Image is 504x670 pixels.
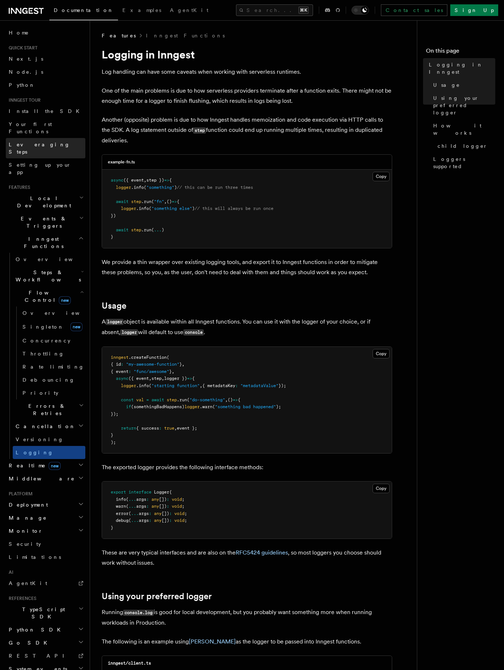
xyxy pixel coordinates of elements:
[169,518,172,523] span: :
[433,94,495,116] span: Using your preferred logger
[151,376,162,381] span: step
[164,199,167,204] span: ,
[13,306,85,399] div: Flow Controlnew
[6,475,75,482] span: Middleware
[195,206,273,211] span: // this will always be run once
[6,623,85,636] button: Python SDK
[6,232,85,253] button: Inngest Functions
[187,376,192,381] span: =>
[154,490,169,495] span: Logger
[49,462,61,470] span: new
[20,373,85,386] a: Debouncing
[13,266,85,286] button: Steps & Workflows
[430,78,495,92] a: Usage
[426,46,495,58] h4: On this page
[192,376,195,381] span: {
[183,329,204,336] code: console
[131,518,139,523] span: ...
[146,32,225,39] a: Inngest Functions
[151,397,164,402] span: await
[172,497,182,502] span: void
[9,142,70,155] span: Leveraging Steps
[182,504,184,509] span: ;
[9,121,52,134] span: Your first Functions
[240,383,279,388] span: "metadataValue"
[116,376,129,381] span: async
[59,296,71,304] span: new
[190,397,225,402] span: "do-something"
[9,162,71,175] span: Setting up your app
[430,119,495,139] a: How it works
[177,185,253,190] span: // this can be run three times
[116,227,129,232] span: await
[6,472,85,485] button: Middleware
[450,4,498,16] a: Sign Up
[126,504,129,509] span: (
[179,362,182,367] span: }
[6,577,85,590] a: AgentKit
[6,498,85,511] button: Deployment
[162,511,169,516] span: [])
[20,360,85,373] a: Rate limiting
[430,153,495,173] a: Loggers supported
[144,185,146,190] span: (
[111,178,123,183] span: async
[159,497,167,502] span: [])
[192,206,195,211] span: )
[141,227,151,232] span: .run
[200,383,202,388] span: ,
[6,195,79,209] span: Local Development
[6,639,52,646] span: Go SDK
[154,199,164,204] span: "fn"
[184,511,187,516] span: ;
[6,78,85,92] a: Python
[6,158,85,179] a: Setting up your app
[102,637,392,647] p: The following is an example using as the logger to be passed into Inngest functions.
[136,397,144,402] span: val
[23,310,97,316] span: Overview
[6,235,78,250] span: Inngest Functions
[162,518,169,523] span: [])
[131,185,144,190] span: .info
[20,320,85,334] a: Singletonnew
[23,324,64,330] span: Singleton
[13,446,85,459] a: Logging
[146,497,149,502] span: :
[116,497,126,502] span: info
[102,257,392,277] p: We provide a thin wrapper over existing logging tools, and export it to Inngest functions in orde...
[433,122,495,137] span: How it works
[126,404,131,409] span: if
[149,511,151,516] span: :
[136,497,146,502] span: args
[9,69,43,75] span: Node.js
[102,607,392,628] p: Running is good for local development, but you probably want something more when running workload...
[123,610,154,616] code: console.log
[172,199,177,204] span: =>
[433,155,495,170] span: Loggers supported
[174,518,184,523] span: void
[116,518,129,523] span: debug
[170,7,208,13] span: AgentKit
[129,497,136,502] span: ...
[193,127,206,134] code: step
[6,212,85,232] button: Events & Triggers
[238,397,240,402] span: {
[6,596,36,601] span: References
[6,118,85,138] a: Your first Functions
[6,514,47,521] span: Manage
[146,397,149,402] span: =
[6,97,41,103] span: Inngest tour
[276,404,281,409] span: );
[121,383,136,388] span: logger
[167,355,169,360] span: (
[111,440,116,445] span: );
[438,142,488,150] span: child logger
[16,256,90,262] span: Overview
[121,362,123,367] span: :
[151,497,159,502] span: any
[174,511,184,516] span: void
[141,199,151,204] span: .run
[13,420,85,433] button: Cancellation
[429,61,495,76] span: Logging in Inngest
[9,541,41,547] span: Security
